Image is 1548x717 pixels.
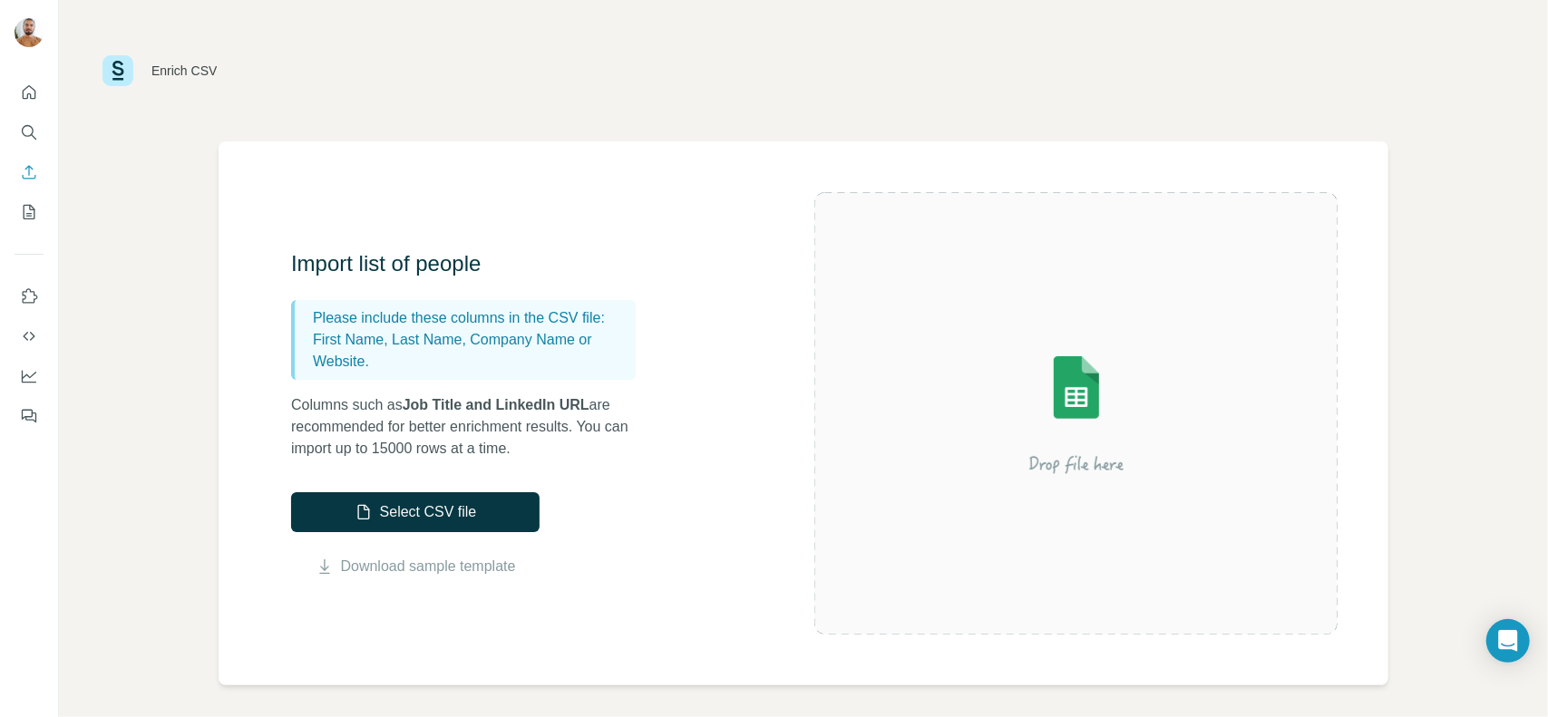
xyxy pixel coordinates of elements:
button: Search [15,116,44,149]
button: Feedback [15,400,44,432]
div: Open Intercom Messenger [1486,619,1530,663]
div: Enrich CSV [151,62,217,80]
button: Quick start [15,76,44,109]
button: Dashboard [15,360,44,392]
img: Avatar [15,18,44,47]
button: Download sample template [291,556,540,577]
button: My lists [15,196,44,228]
span: Job Title and LinkedIn URL [403,397,589,412]
button: Use Surfe API [15,320,44,353]
img: Surfe Illustration - Drop file here or select below [913,305,1240,522]
button: Select CSV file [291,492,540,532]
a: Download sample template [341,556,516,577]
h3: Import list of people [291,249,654,278]
p: Columns such as are recommended for better enrichment results. You can import up to 15000 rows at... [291,394,654,460]
img: Surfe Logo [102,55,133,86]
button: Use Surfe on LinkedIn [15,280,44,313]
button: Enrich CSV [15,156,44,189]
p: Please include these columns in the CSV file: [313,307,628,329]
p: First Name, Last Name, Company Name or Website. [313,329,628,373]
